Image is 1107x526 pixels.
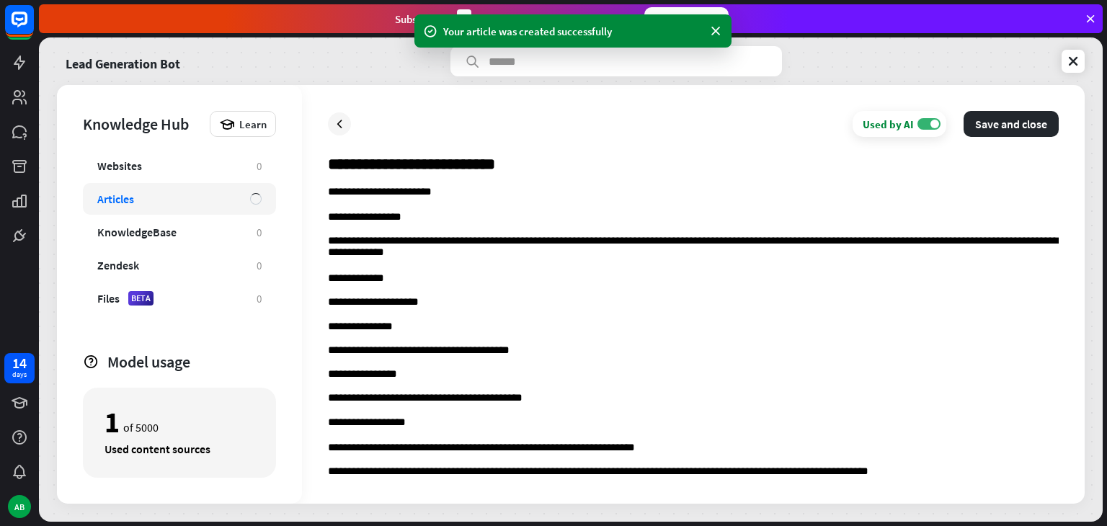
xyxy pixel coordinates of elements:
[97,225,177,239] div: KnowledgeBase
[97,291,120,306] div: Files
[12,370,27,380] div: days
[8,495,31,518] div: AB
[107,352,276,372] div: Model usage
[97,192,134,206] div: Articles
[4,353,35,383] a: 14 days
[128,291,154,306] div: BETA
[105,410,254,434] div: of 5000
[257,159,262,173] div: 0
[257,226,262,239] div: 0
[12,357,27,370] div: 14
[97,258,139,272] div: Zendesk
[239,117,267,131] span: Learn
[257,259,262,272] div: 0
[863,117,914,131] div: Used by AI
[12,6,55,49] button: Open LiveChat chat widget
[105,442,254,456] div: Used content sources
[443,24,703,39] div: Your article was created successfully
[105,410,120,434] div: 1
[257,292,262,306] div: 0
[644,7,729,30] div: Subscribe now
[66,46,180,76] a: Lead Generation Bot
[395,9,633,29] div: Subscribe in days to get your first month for $1
[83,114,203,134] div: Knowledge Hub
[457,9,471,29] div: 3
[964,111,1059,137] button: Save and close
[97,159,142,173] div: Websites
